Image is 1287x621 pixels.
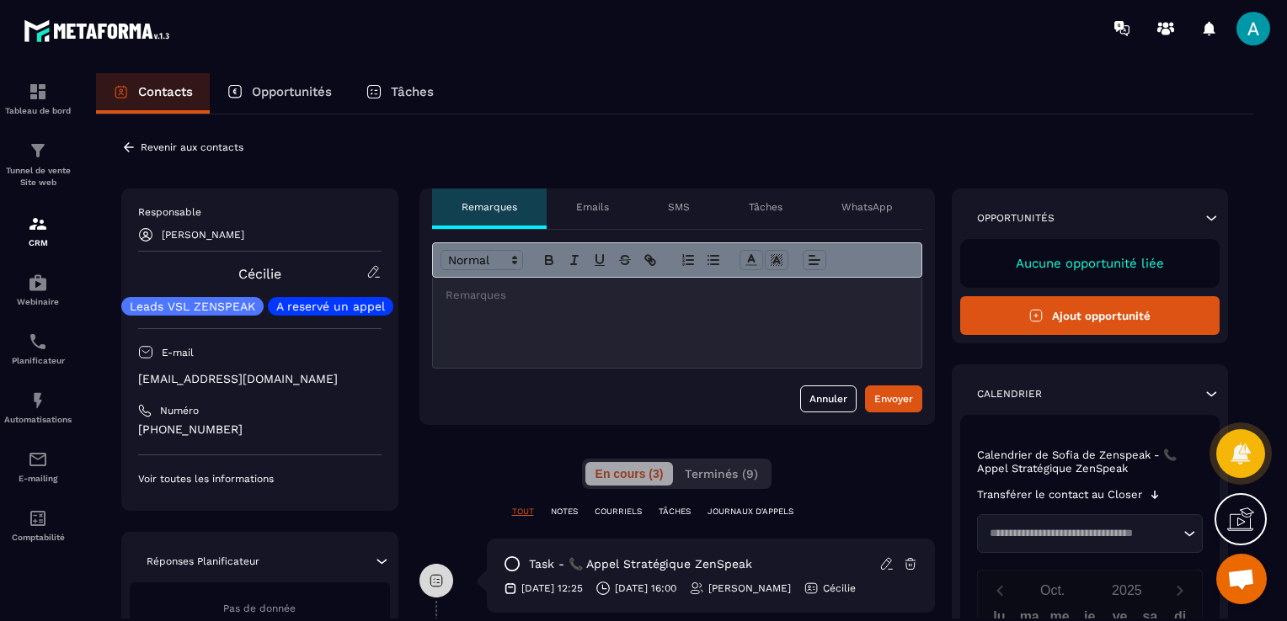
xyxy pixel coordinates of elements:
p: task - 📞 Appel Stratégique ZenSpeak [529,556,752,572]
p: Transférer le contact au Closer [977,488,1142,502]
p: Tâches [391,84,434,99]
p: Numéro [160,404,199,417]
p: [EMAIL_ADDRESS][DOMAIN_NAME] [138,371,382,387]
p: Planificateur [4,356,72,365]
p: SMS [668,200,690,214]
a: accountantaccountantComptabilité [4,496,72,555]
p: Automatisations [4,415,72,424]
a: formationformationTunnel de vente Site web [4,128,72,201]
img: automations [28,273,48,293]
p: Remarques [462,200,517,214]
img: formation [28,82,48,102]
span: En cours (3) [595,467,664,480]
button: Envoyer [865,385,922,412]
p: [PERSON_NAME] [708,581,791,595]
p: [DATE] 12:25 [521,581,583,595]
p: Voir toutes les informations [138,472,382,486]
p: Webinaire [4,297,72,306]
p: E-mail [162,346,194,359]
p: Tunnel de vente Site web [4,165,72,188]
p: Comptabilité [4,533,72,542]
a: Contacts [96,73,210,114]
p: JOURNAUX D'APPELS [708,506,793,517]
p: Tâches [749,200,782,214]
p: TÂCHES [659,506,691,517]
img: email [28,449,48,470]
ringoverc2c-number-84e06f14122c: [PHONE_NUMBER] [138,422,243,436]
a: schedulerschedulerPlanificateur [4,319,72,378]
img: accountant [28,508,48,528]
p: Contacts [138,84,193,99]
div: Envoyer [874,390,913,407]
p: Cécilie [823,581,856,595]
img: scheduler [28,332,48,352]
p: [DATE] 16:00 [615,581,676,595]
div: Ouvrir le chat [1216,554,1267,604]
p: Opportunités [252,84,332,99]
a: Cécilie [238,266,281,282]
p: Opportunités [977,211,1055,225]
div: Search for option [977,514,1204,553]
p: E-mailing [4,474,72,483]
p: Calendrier [977,387,1042,401]
img: formation [28,141,48,161]
p: CRM [4,238,72,247]
p: A reservé un appel [276,300,385,312]
p: WhatsApp [841,200,893,214]
p: Leads VSL ZENSPEAK [130,300,255,312]
p: Calendrier de Sofia de Zenspeak - 📞 Appel Stratégique ZenSpeak [977,448,1204,475]
ringoverc2c-84e06f14122c: Call with Ringover [138,422,243,436]
a: Tâches [349,73,451,114]
p: COURRIELS [595,506,642,517]
button: En cours (3) [585,462,674,486]
p: NOTES [551,506,578,517]
a: automationsautomationsWebinaire [4,260,72,319]
a: automationsautomationsAutomatisations [4,378,72,437]
a: formationformationCRM [4,201,72,260]
p: Responsable [138,205,382,219]
a: formationformationTableau de bord [4,69,72,128]
img: logo [24,15,175,46]
input: Search for option [984,525,1180,542]
p: TOUT [512,506,534,517]
p: Aucune opportunité liée [977,256,1204,271]
button: Ajout opportunité [960,296,1220,335]
button: Terminés (9) [676,462,769,486]
img: formation [28,214,48,234]
a: Opportunités [210,73,349,114]
span: Terminés (9) [686,467,759,480]
p: Revenir aux contacts [141,141,243,153]
p: Tableau de bord [4,106,72,115]
button: Annuler [800,385,857,412]
img: automations [28,390,48,411]
span: Pas de donnée [223,602,296,614]
p: Réponses Planificateur [147,555,259,568]
a: emailemailE-mailing [4,437,72,496]
p: Emails [576,200,609,214]
p: [PERSON_NAME] [162,229,244,241]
